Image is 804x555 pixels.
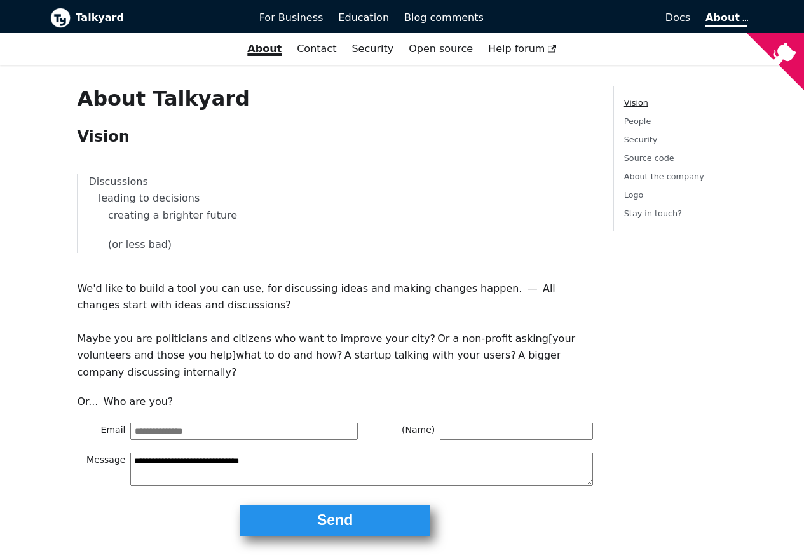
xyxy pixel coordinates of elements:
[130,453,592,486] textarea: Message
[259,11,324,24] span: For Business
[491,7,698,29] a: Docs
[624,190,644,200] a: Logo
[240,38,289,60] a: About
[77,423,130,439] span: Email
[77,453,130,486] span: Message
[77,86,592,111] h1: About Talkyard
[76,10,242,26] b: Talkyard
[705,11,746,27] a: About
[397,7,491,29] a: Blog comments
[240,505,430,536] button: Send
[440,423,593,439] input: (Name)
[480,38,564,60] a: Help forum
[289,38,344,60] a: Contact
[404,11,484,24] span: Blog comments
[77,394,592,410] p: Or... Who are you?
[88,236,582,253] p: (or less bad)
[624,153,674,163] a: Source code
[77,331,592,381] p: Maybe you are politicians and citizens who want to improve your city? Or a non-profit asking [you...
[488,43,557,55] span: Help forum
[50,8,71,28] img: Talkyard logo
[624,172,704,181] a: About the company
[401,38,480,60] a: Open source
[624,116,651,126] a: People
[624,98,648,107] a: Vision
[330,7,397,29] a: Education
[130,423,358,439] input: Email
[624,209,682,218] a: Stay in touch?
[77,127,592,146] h2: Vision
[624,135,658,144] a: Security
[665,11,690,24] span: Docs
[386,423,440,439] span: (Name)
[344,38,401,60] a: Security
[88,174,582,224] p: Discussions leading to decisions creating a brighter future
[338,11,389,24] span: Education
[50,8,242,28] a: Talkyard logoTalkyard
[252,7,331,29] a: For Business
